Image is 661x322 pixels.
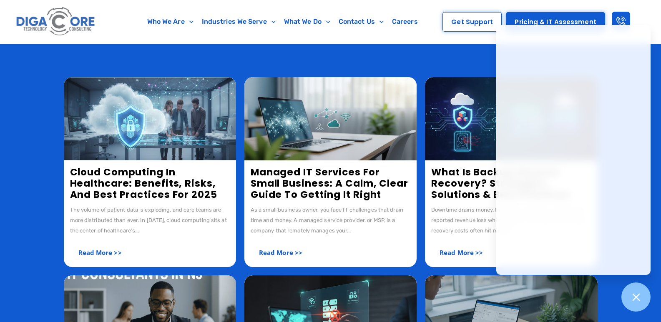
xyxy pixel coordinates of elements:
a: What Is Backup Disaster Recovery? Strategies, Solutions & Best Practices [431,165,570,201]
a: Pricing & IT Assessment [506,12,605,32]
img: Backup disaster recovery, Backup and Disaster Recovery [425,77,597,160]
iframe: Chatgenie Messenger [496,25,651,275]
a: Who We Are [143,12,198,31]
a: Careers [388,12,422,31]
span: Get Support [451,19,493,25]
a: What We Do [280,12,334,31]
div: Downtime drains money. In [DATE], nearly every organization reported revenue loss when systems we... [431,205,591,236]
a: Read More >> [431,244,491,261]
a: Contact Us [334,12,388,31]
img: managed IT services for small business [244,77,417,160]
a: Industries We Serve [198,12,280,31]
a: Cloud Computing in Healthcare: Benefits, Risks, and Best Practices for 2025 [70,165,217,201]
nav: Menu [132,12,433,31]
img: Digacore logo 1 [14,4,98,39]
img: Cloud Computing in Healthcare [64,77,236,160]
a: Managed IT Services for Small Business: A Calm, Clear Guide to Getting It Right [251,165,408,201]
div: The volume of patient data is exploding, and care teams are more distributed than ever. In [DATE]... [70,205,230,236]
a: Get Support [442,12,502,32]
span: Pricing & IT Assessment [515,19,596,25]
a: Read More >> [251,244,311,261]
div: As a small business owner, you face IT challenges that drain time and money. A managed service pr... [251,205,410,236]
a: Read More >> [70,244,130,261]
